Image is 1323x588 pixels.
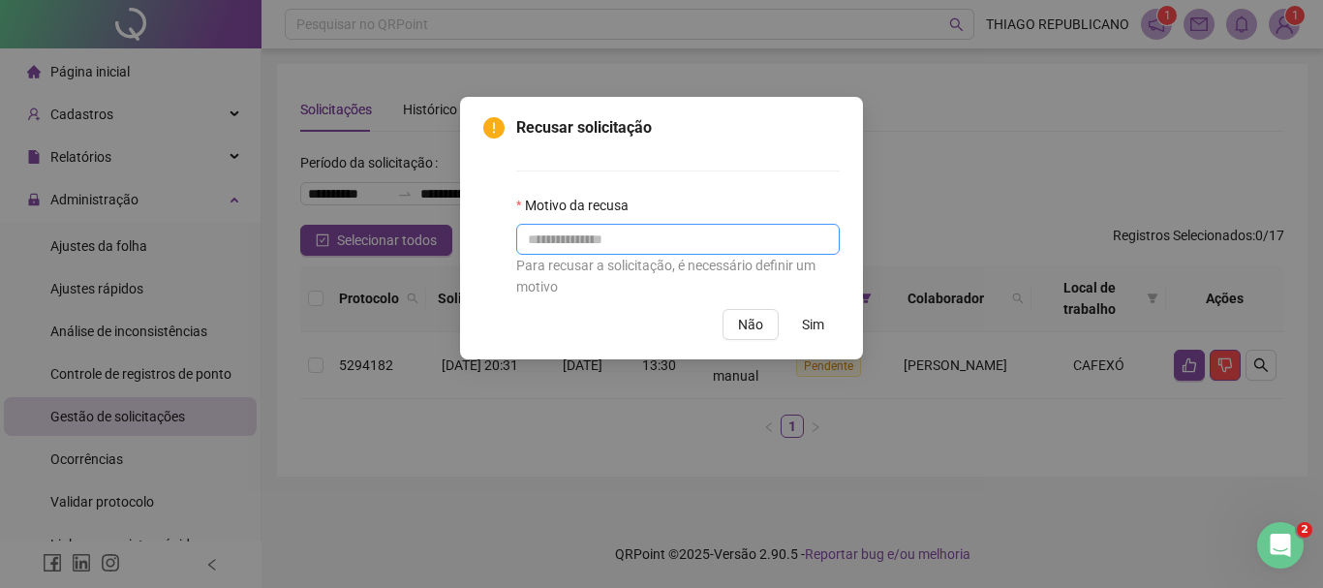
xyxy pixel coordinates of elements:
span: Sim [802,314,824,335]
div: Para recusar a solicitação, é necessário definir um motivo [516,255,840,297]
label: Motivo da recusa [516,195,641,216]
span: 2 [1297,522,1312,538]
span: exclamation-circle [483,117,505,139]
iframe: Intercom live chat [1257,522,1304,569]
span: Recusar solicitação [516,116,840,139]
button: Não [723,309,779,340]
button: Sim [786,309,840,340]
span: Não [738,314,763,335]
